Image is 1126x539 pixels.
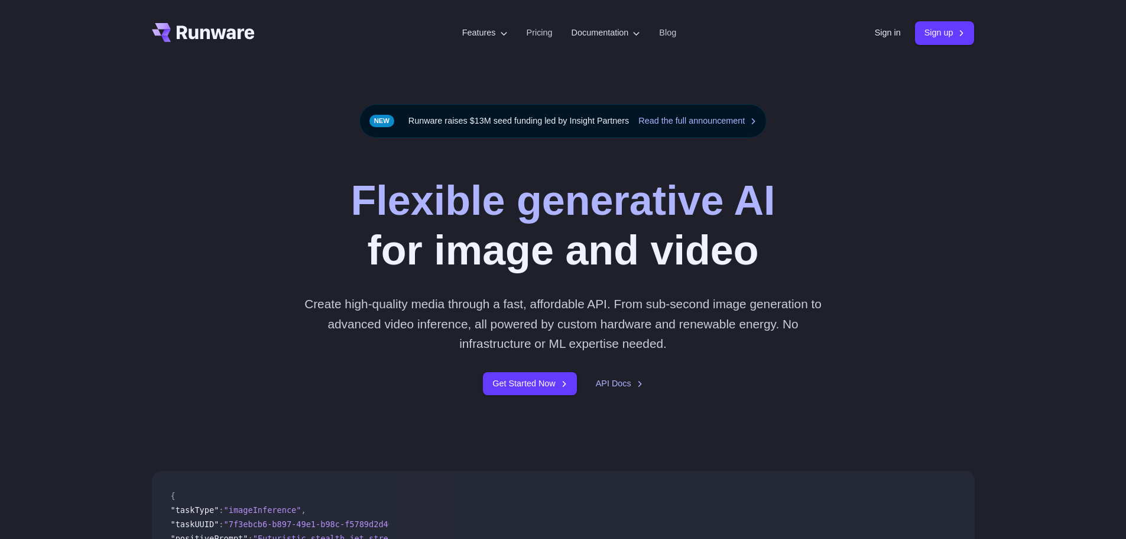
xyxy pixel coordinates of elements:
span: , [301,505,306,515]
p: Create high-quality media through a fast, affordable API. From sub-second image generation to adv... [300,294,826,353]
strong: Flexible generative AI [351,177,775,224]
span: "taskUUID" [171,519,219,529]
div: Runware raises $13M seed funding led by Insight Partners [359,104,767,138]
span: "taskType" [171,505,219,515]
span: : [219,519,223,529]
a: Read the full announcement [638,114,757,128]
a: Blog [659,26,676,40]
span: "7f3ebcb6-b897-49e1-b98c-f5789d2d40d7" [224,519,408,529]
a: Get Started Now [483,372,576,395]
label: Documentation [572,26,641,40]
h1: for image and video [351,176,775,275]
span: { [171,491,176,501]
span: : [219,505,223,515]
a: Sign in [875,26,901,40]
a: Go to / [152,23,255,42]
a: Sign up [915,21,975,44]
a: Pricing [527,26,553,40]
label: Features [462,26,508,40]
span: "imageInference" [224,505,301,515]
a: API Docs [596,377,643,390]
